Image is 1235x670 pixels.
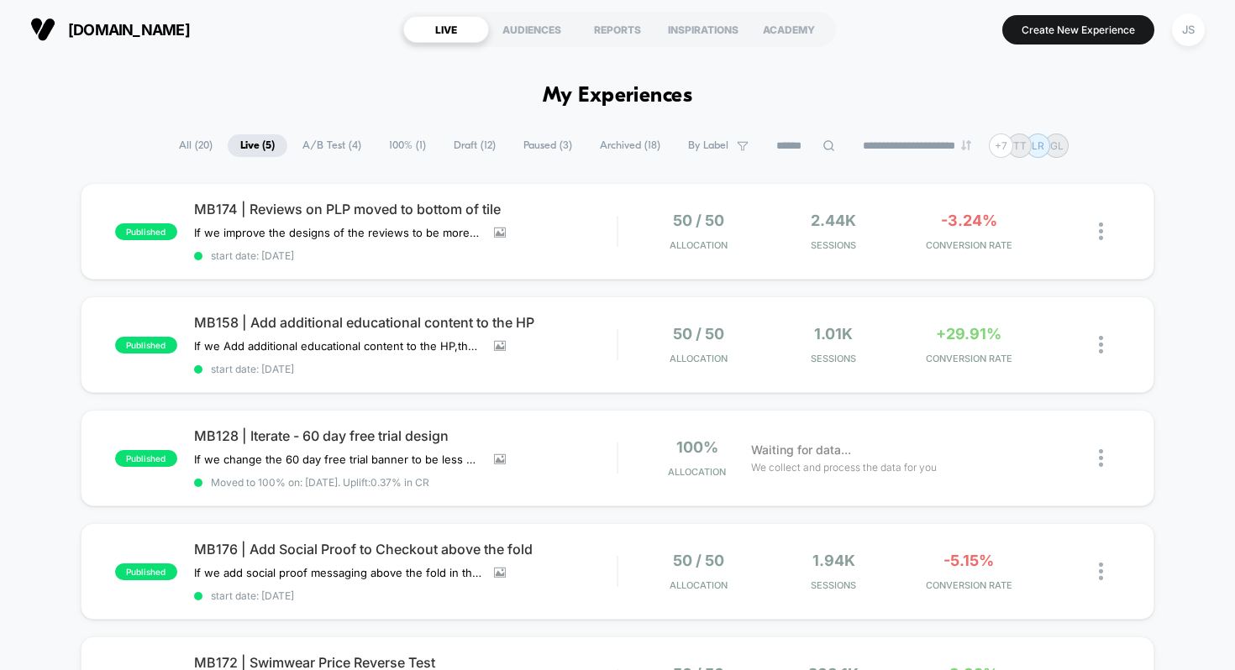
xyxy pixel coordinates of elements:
span: If we improve the designs of the reviews to be more visible and credible,then conversions will in... [194,226,481,239]
span: MB176 | Add Social Proof to Checkout above the fold [194,541,617,557]
span: Allocation [670,353,728,364]
span: Sessions [770,353,897,364]
span: start date: [DATE] [194,589,617,602]
img: close [1099,336,1103,353]
span: Allocation [668,466,726,478]
h1: My Experiences [543,84,693,108]
p: GL [1050,139,1064,152]
span: MB158 | Add additional educational content to the HP [194,314,617,331]
span: 1.94k [812,552,855,569]
span: Archived ( 18 ) [587,134,673,157]
button: Create New Experience [1002,15,1154,44]
div: + 7 [989,133,1013,158]
span: Live ( 5 ) [228,134,287,157]
div: LIVE [403,16,489,43]
span: Draft ( 12 ) [441,134,508,157]
span: 50 / 50 [673,325,724,343]
span: A/B Test ( 4 ) [290,134,374,157]
span: Allocation [670,579,728,591]
span: MB128 | Iterate - 60 day free trial design [194,427,617,444]
span: 50 / 50 [673,212,724,229]
span: 2.44k [811,212,856,229]
div: JS [1172,13,1205,46]
span: 100% ( 1 ) [376,134,439,157]
span: 50 / 50 [673,552,724,569]
span: published [115,563,177,580]
span: By Label [688,139,728,152]
img: Visually logo [30,17,55,42]
img: close [1099,222,1103,240]
span: start date: [DATE] [194,249,617,262]
span: Paused ( 3 ) [511,134,585,157]
span: +29.91% [936,325,1001,343]
span: -5.15% [943,552,994,569]
p: TT [1013,139,1027,152]
span: Sessions [770,579,897,591]
span: Moved to 100% on: [DATE] . Uplift: 0.37% in CR [211,476,429,489]
span: CONVERSION RATE [906,239,1033,251]
span: start date: [DATE] [194,363,617,375]
img: close [1099,449,1103,467]
div: REPORTS [575,16,660,43]
span: Waiting for data... [751,441,851,459]
img: end [961,140,971,150]
span: [DOMAIN_NAME] [68,21,190,39]
span: If we change the 60 day free trial banner to be less distracting from the primary CTA,then conver... [194,453,481,466]
div: AUDIENCES [489,16,575,43]
span: published [115,450,177,467]
button: [DOMAIN_NAME] [25,16,195,43]
span: MB174 | Reviews on PLP moved to bottom of tile [194,201,617,217]
span: CONVERSION RATE [906,579,1033,591]
span: CONVERSION RATE [906,353,1033,364]
span: -3.24% [941,212,997,229]
span: If we add social proof messaging above the fold in the checkout,then conversions will increase,be... [194,566,481,579]
div: INSPIRATIONS [660,16,746,43]
span: Sessions [770,239,897,251]
span: 100% [676,438,718,456]
p: LR [1032,139,1044,152]
span: published [115,223,177,240]
span: We collect and process the data for you [751,459,937,475]
div: ACADEMY [746,16,832,43]
span: All ( 20 ) [166,134,225,157]
span: Allocation [670,239,728,251]
button: JS [1167,13,1210,47]
span: 1.01k [814,325,853,343]
span: If we Add additional educational content to the HP,then CTR will increase,because visitors are be... [194,339,481,353]
img: close [1099,563,1103,580]
span: published [115,337,177,353]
